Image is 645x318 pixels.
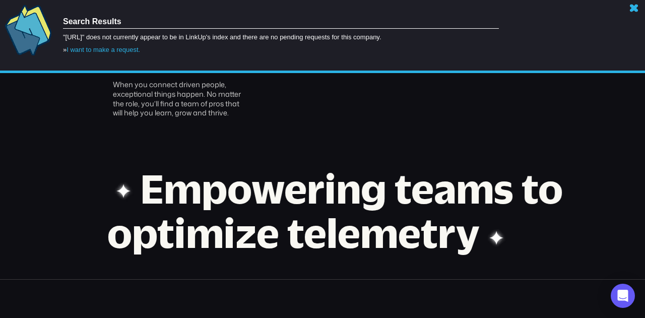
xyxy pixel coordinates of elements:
[611,284,635,308] div: Open Intercom Messenger
[63,18,499,26] h1: Search Results
[67,46,140,53] a: I want to make a request.
[111,166,592,211] div: Empowering teams to
[630,4,638,12] a: Close
[113,80,248,118] div: When you connect driven people, exceptional things happen. No matter the role, you’ll find a team...
[78,211,508,255] div: optimize telemetry
[63,34,499,56] div: "[URL]" does not currently appear to be in LinkUp's index and there are no pending requests for t...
